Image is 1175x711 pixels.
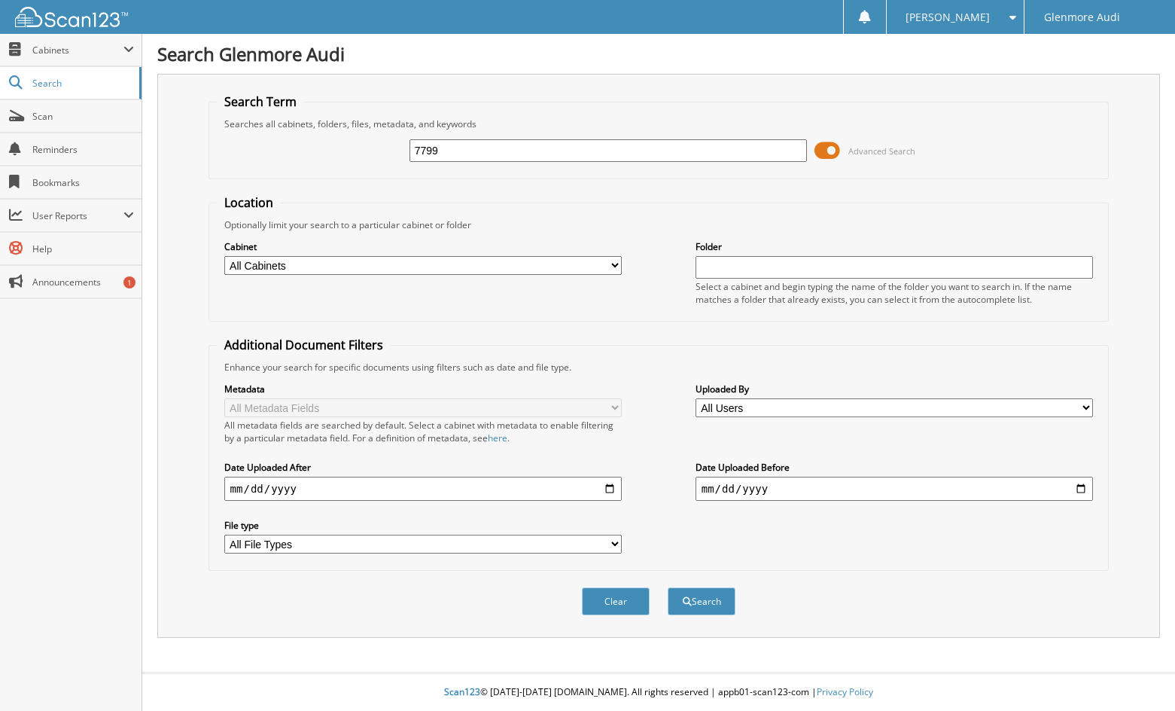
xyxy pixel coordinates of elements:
[217,218,1101,231] div: Optionally limit your search to a particular cabinet or folder
[696,280,1094,306] div: Select a cabinet and begin typing the name of the folder you want to search in. If the name match...
[217,117,1101,130] div: Searches all cabinets, folders, files, metadata, and keywords
[224,461,623,474] label: Date Uploaded After
[1044,13,1120,22] span: Glenmore Audi
[224,419,623,444] div: All metadata fields are searched by default. Select a cabinet with metadata to enable filtering b...
[488,432,507,444] a: here
[123,276,135,288] div: 1
[696,383,1094,395] label: Uploaded By
[32,176,134,189] span: Bookmarks
[32,110,134,123] span: Scan
[848,145,915,157] span: Advanced Search
[582,587,650,615] button: Clear
[142,674,1175,711] div: © [DATE]-[DATE] [DOMAIN_NAME]. All rights reserved | appb01-scan123-com |
[32,77,132,90] span: Search
[696,240,1094,253] label: Folder
[224,383,623,395] label: Metadata
[224,519,623,532] label: File type
[444,685,480,698] span: Scan123
[817,685,873,698] a: Privacy Policy
[15,7,128,27] img: scan123-logo-white.svg
[696,461,1094,474] label: Date Uploaded Before
[32,143,134,156] span: Reminders
[157,41,1160,66] h1: Search Glenmore Audi
[217,361,1101,374] div: Enhance your search for specific documents using filters such as date and file type.
[217,194,281,211] legend: Location
[32,44,123,56] span: Cabinets
[32,276,134,288] span: Announcements
[224,477,623,501] input: start
[224,240,623,253] label: Cabinet
[668,587,735,615] button: Search
[32,243,134,255] span: Help
[217,337,391,353] legend: Additional Document Filters
[217,93,304,110] legend: Search Term
[696,477,1094,501] input: end
[32,209,123,222] span: User Reports
[906,13,990,22] span: [PERSON_NAME]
